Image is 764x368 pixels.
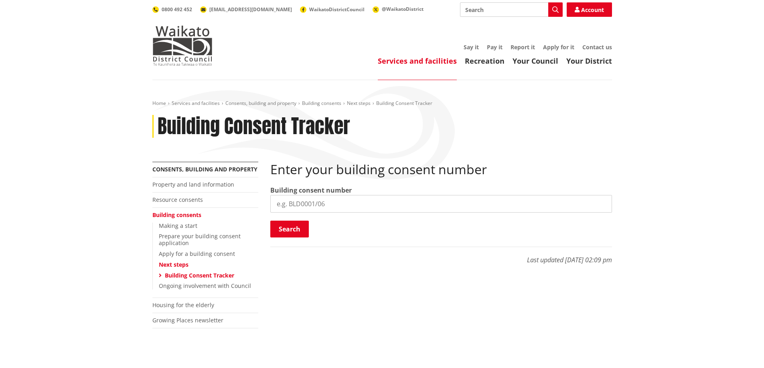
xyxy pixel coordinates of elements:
a: Consents, building and property [152,165,257,173]
span: [EMAIL_ADDRESS][DOMAIN_NAME] [209,6,292,13]
a: Next steps [347,100,371,107]
input: e.g. BLD0001/06 [270,195,612,213]
a: Housing for the elderly [152,301,214,309]
a: Say it [464,43,479,51]
a: Growing Places newsletter [152,316,223,324]
a: Report it [511,43,535,51]
a: Recreation [465,56,505,66]
h1: Building Consent Tracker [158,115,350,138]
a: Services and facilities [378,56,457,66]
a: Resource consents [152,196,203,203]
a: Building consents [152,211,201,219]
span: @WaikatoDistrict [382,6,424,12]
a: Building Consent Tracker [165,271,234,279]
input: Search input [460,2,563,17]
a: WaikatoDistrictCouncil [300,6,365,13]
p: Last updated [DATE] 02:09 pm [270,247,612,265]
a: Pay it [487,43,503,51]
a: Your Council [513,56,558,66]
nav: breadcrumb [152,100,612,107]
button: Search [270,221,309,237]
a: Your District [566,56,612,66]
a: Account [567,2,612,17]
span: WaikatoDistrictCouncil [309,6,365,13]
a: Consents, building and property [225,100,296,107]
a: Contact us [582,43,612,51]
img: Waikato District Council - Te Kaunihera aa Takiwaa o Waikato [152,26,213,66]
span: Building Consent Tracker [376,100,432,107]
a: Ongoing involvement with Council [159,282,251,290]
label: Building consent number [270,185,352,195]
span: 0800 492 452 [162,6,192,13]
a: Apply for a building consent [159,250,235,257]
a: 0800 492 452 [152,6,192,13]
a: Prepare your building consent application [159,232,241,247]
a: Next steps [159,261,188,268]
a: Services and facilities [172,100,220,107]
a: @WaikatoDistrict [373,6,424,12]
a: Making a start [159,222,197,229]
a: Home [152,100,166,107]
a: Property and land information [152,181,234,188]
h2: Enter your building consent number [270,162,612,177]
a: [EMAIL_ADDRESS][DOMAIN_NAME] [200,6,292,13]
a: Apply for it [543,43,574,51]
a: Building consents [302,100,341,107]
